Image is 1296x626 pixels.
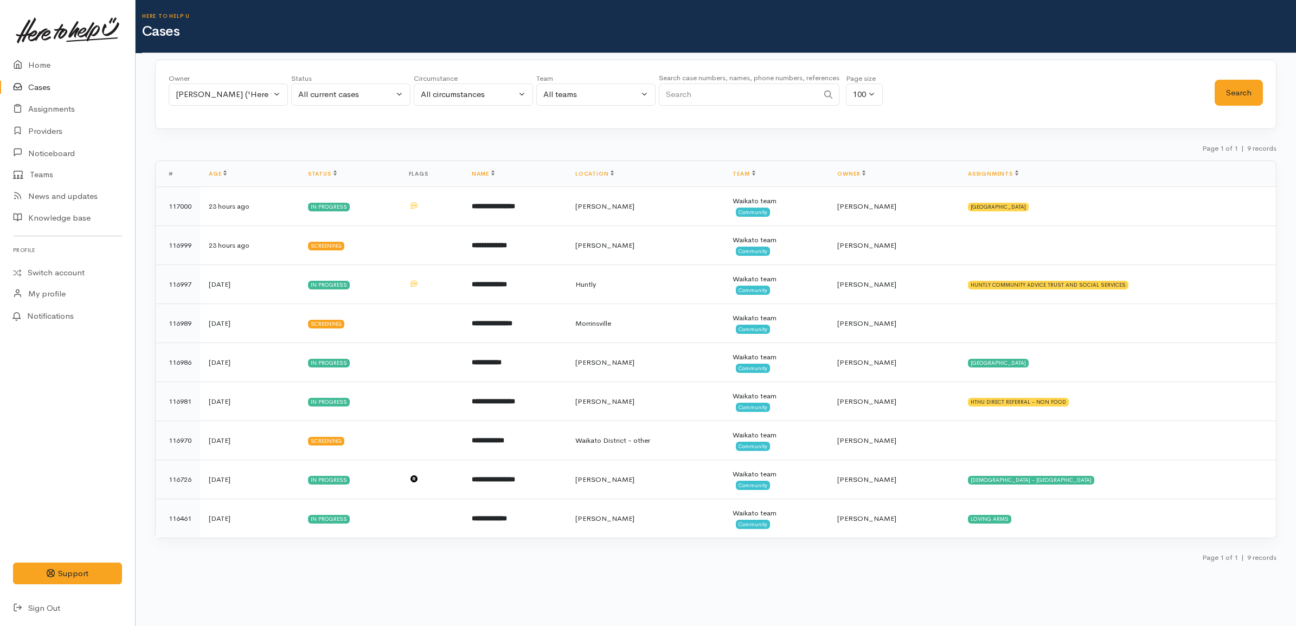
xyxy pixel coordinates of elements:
[13,563,122,585] button: Support
[308,398,350,406] div: In progress
[575,202,634,211] span: [PERSON_NAME]
[156,382,200,421] td: 116981
[575,241,634,250] span: [PERSON_NAME]
[968,203,1029,211] div: [GEOGRAPHIC_DATA]
[156,343,200,382] td: 116986
[421,88,516,101] div: All circumstances
[1241,144,1244,153] span: |
[156,187,200,226] td: 117000
[837,514,896,523] span: [PERSON_NAME]
[543,88,639,101] div: All teams
[733,430,820,441] div: Waikato team
[837,397,896,406] span: [PERSON_NAME]
[837,358,896,367] span: [PERSON_NAME]
[156,460,200,499] td: 116726
[575,170,614,177] a: Location
[308,281,350,289] div: In progress
[837,319,896,328] span: [PERSON_NAME]
[200,460,299,499] td: [DATE]
[736,247,770,255] span: Community
[142,13,1296,19] h6: Here to help u
[575,436,650,445] span: Waikato District - other
[414,83,533,106] button: All circumstances
[308,476,350,485] div: In progress
[308,170,337,177] a: Status
[837,202,896,211] span: [PERSON_NAME]
[575,514,634,523] span: [PERSON_NAME]
[736,520,770,528] span: Community
[13,243,122,257] h6: Profile
[968,398,1069,406] div: HTHU DIRECT REFERRAL - NON FOOD
[200,187,299,226] td: 23 hours ago
[837,475,896,484] span: [PERSON_NAME]
[156,226,200,265] td: 116999
[1202,144,1276,153] small: Page 1 of 1 9 records
[1202,553,1276,562] small: Page 1 of 1 9 records
[837,170,865,177] a: Owner
[156,421,200,460] td: 116970
[156,265,200,304] td: 116997
[156,304,200,343] td: 116989
[837,280,896,289] span: [PERSON_NAME]
[733,352,820,363] div: Waikato team
[733,235,820,246] div: Waikato team
[733,274,820,285] div: Waikato team
[536,83,656,106] button: All teams
[575,397,634,406] span: [PERSON_NAME]
[308,242,344,250] div: Screening
[200,421,299,460] td: [DATE]
[308,203,350,211] div: In progress
[209,170,227,177] a: Age
[308,515,350,524] div: In progress
[291,73,410,84] div: Status
[156,161,200,187] th: #
[837,436,896,445] span: [PERSON_NAME]
[142,24,1296,40] h1: Cases
[733,469,820,480] div: Waikato team
[200,499,299,538] td: [DATE]
[846,83,883,106] button: 100
[733,391,820,402] div: Waikato team
[736,286,770,294] span: Community
[1241,553,1244,562] span: |
[472,170,495,177] a: Name
[733,313,820,324] div: Waikato team
[968,476,1094,485] div: [DEMOGRAPHIC_DATA] - [GEOGRAPHIC_DATA]
[853,88,866,101] div: 100
[736,325,770,333] span: Community
[308,320,344,328] div: Screening
[733,170,755,177] a: Team
[736,481,770,489] span: Community
[200,265,299,304] td: [DATE]
[736,208,770,216] span: Community
[200,382,299,421] td: [DATE]
[308,359,350,367] div: In progress
[291,83,410,106] button: All current cases
[736,364,770,372] span: Community
[575,319,611,328] span: Morrinsville
[733,508,820,519] div: Waikato team
[169,73,288,84] div: Owner
[575,358,634,367] span: [PERSON_NAME]
[736,442,770,450] span: Community
[200,304,299,343] td: [DATE]
[200,343,299,382] td: [DATE]
[968,170,1018,177] a: Assignments
[414,73,533,84] div: Circumstance
[575,475,634,484] span: [PERSON_NAME]
[298,88,394,101] div: All current cases
[837,241,896,250] span: [PERSON_NAME]
[156,499,200,538] td: 116461
[400,161,463,187] th: Flags
[575,280,596,289] span: Huntly
[733,196,820,206] div: Waikato team
[200,226,299,265] td: 23 hours ago
[659,73,839,82] small: Search case numbers, names, phone numbers, references
[659,83,818,106] input: Search
[176,88,271,101] div: [PERSON_NAME] ('Here to help u')
[536,73,656,84] div: Team
[308,437,344,446] div: Screening
[846,73,883,84] div: Page size
[968,281,1128,289] div: HUNTLY COMMUNITY ADVICE TRUST AND SOCIAL SERVICES
[968,515,1011,524] div: LOVING ARMS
